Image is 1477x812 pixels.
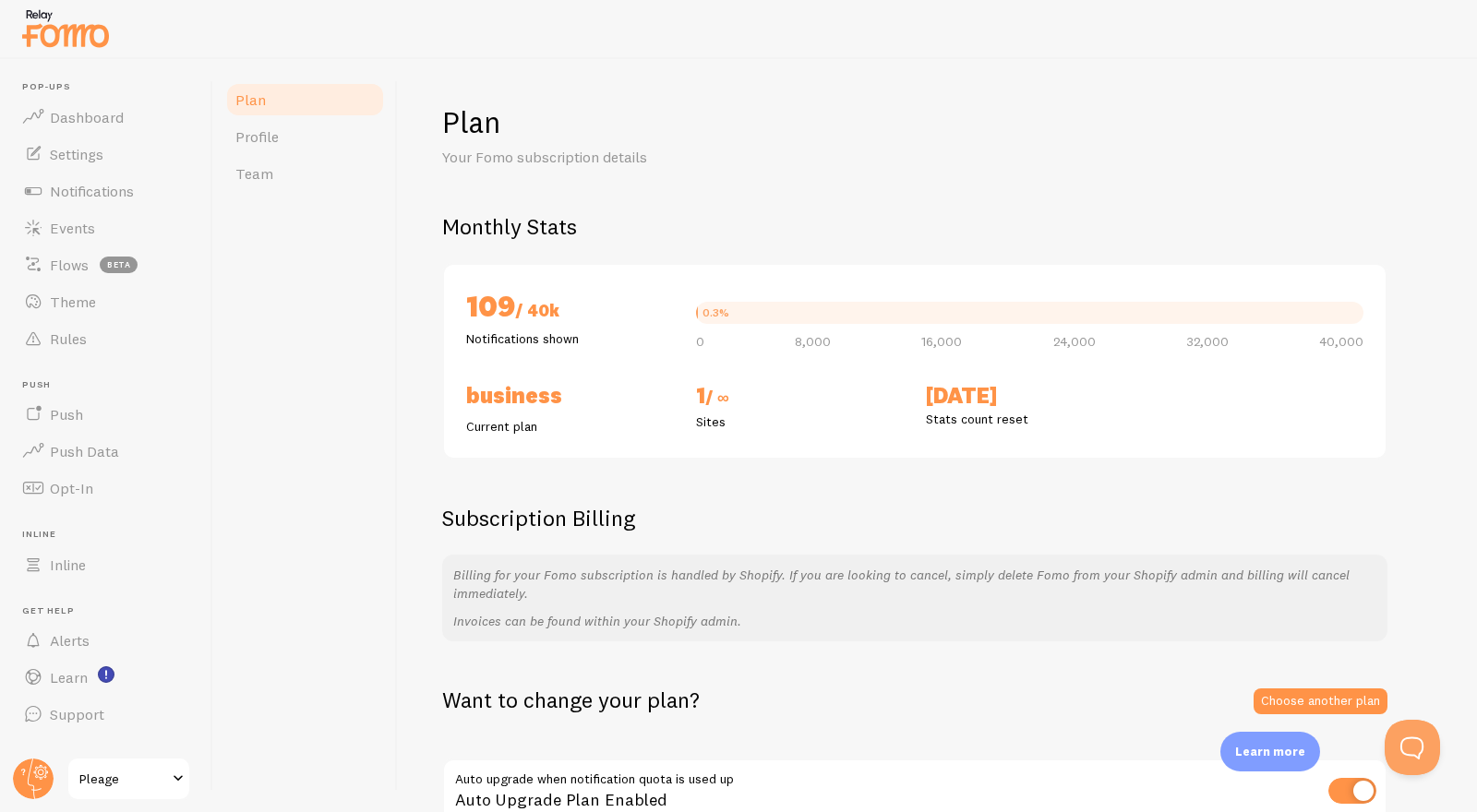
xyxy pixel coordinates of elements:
[11,99,201,136] a: Dashboard
[1186,335,1229,348] span: 32,000
[66,757,191,801] a: Pleage
[79,768,167,790] span: Pleage
[702,307,729,318] div: 0.3%
[50,668,88,687] span: Learn
[50,442,119,460] span: Push Data
[98,666,114,683] svg: <p>Watch New Feature Tutorials!</p>
[11,136,201,173] a: Settings
[50,405,83,424] span: Push
[224,81,386,118] a: Plan
[442,504,1387,532] h2: Subscription Billing
[795,335,831,348] span: 8,000
[22,605,201,617] span: Get Help
[466,329,674,348] p: Notifications shown
[11,433,201,470] a: Push Data
[50,108,124,126] span: Dashboard
[50,182,134,200] span: Notifications
[11,209,201,246] a: Events
[466,287,674,329] h2: 109
[696,381,904,412] h2: 1
[453,612,1376,630] p: Invoices can be found within your Shopify admin.
[515,300,559,321] span: / 40k
[11,173,201,209] a: Notifications
[235,164,273,183] span: Team
[11,622,201,659] a: Alerts
[22,81,201,93] span: Pop-ups
[453,566,1376,603] p: Billing for your Fomo subscription is handled by Shopify. If you are looking to cancel, simply de...
[224,118,386,155] a: Profile
[11,283,201,320] a: Theme
[50,145,103,163] span: Settings
[11,470,201,507] a: Opt-In
[235,90,266,109] span: Plan
[11,546,201,583] a: Inline
[19,5,112,52] img: fomo-relay-logo-orange.svg
[696,335,704,348] span: 0
[50,705,104,723] span: Support
[921,335,962,348] span: 16,000
[50,329,87,348] span: Rules
[50,293,96,311] span: Theme
[1053,335,1096,348] span: 24,000
[11,659,201,696] a: Learn
[442,103,1433,141] h1: Plan
[1220,732,1320,771] div: Learn more
[11,246,201,283] a: Flows beta
[442,147,885,168] p: Your Fomo subscription details
[22,529,201,541] span: Inline
[50,479,93,497] span: Opt-In
[11,320,201,357] a: Rules
[235,127,279,146] span: Profile
[1319,335,1363,348] span: 40,000
[696,412,904,431] p: Sites
[50,555,86,574] span: Inline
[50,256,89,274] span: Flows
[705,387,729,408] span: / ∞
[1235,743,1305,760] p: Learn more
[22,379,201,391] span: Push
[11,396,201,433] a: Push
[442,686,700,714] h2: Want to change your plan?
[926,410,1134,428] p: Stats count reset
[1385,720,1440,775] iframe: Help Scout Beacon - Open
[926,381,1134,410] h2: [DATE]
[442,212,1433,241] h2: Monthly Stats
[11,696,201,733] a: Support
[466,381,674,410] h2: Business
[100,257,138,273] span: beta
[224,155,386,192] a: Team
[50,631,90,650] span: Alerts
[50,219,95,237] span: Events
[1254,688,1387,714] a: Choose another plan
[466,417,674,436] p: Current plan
